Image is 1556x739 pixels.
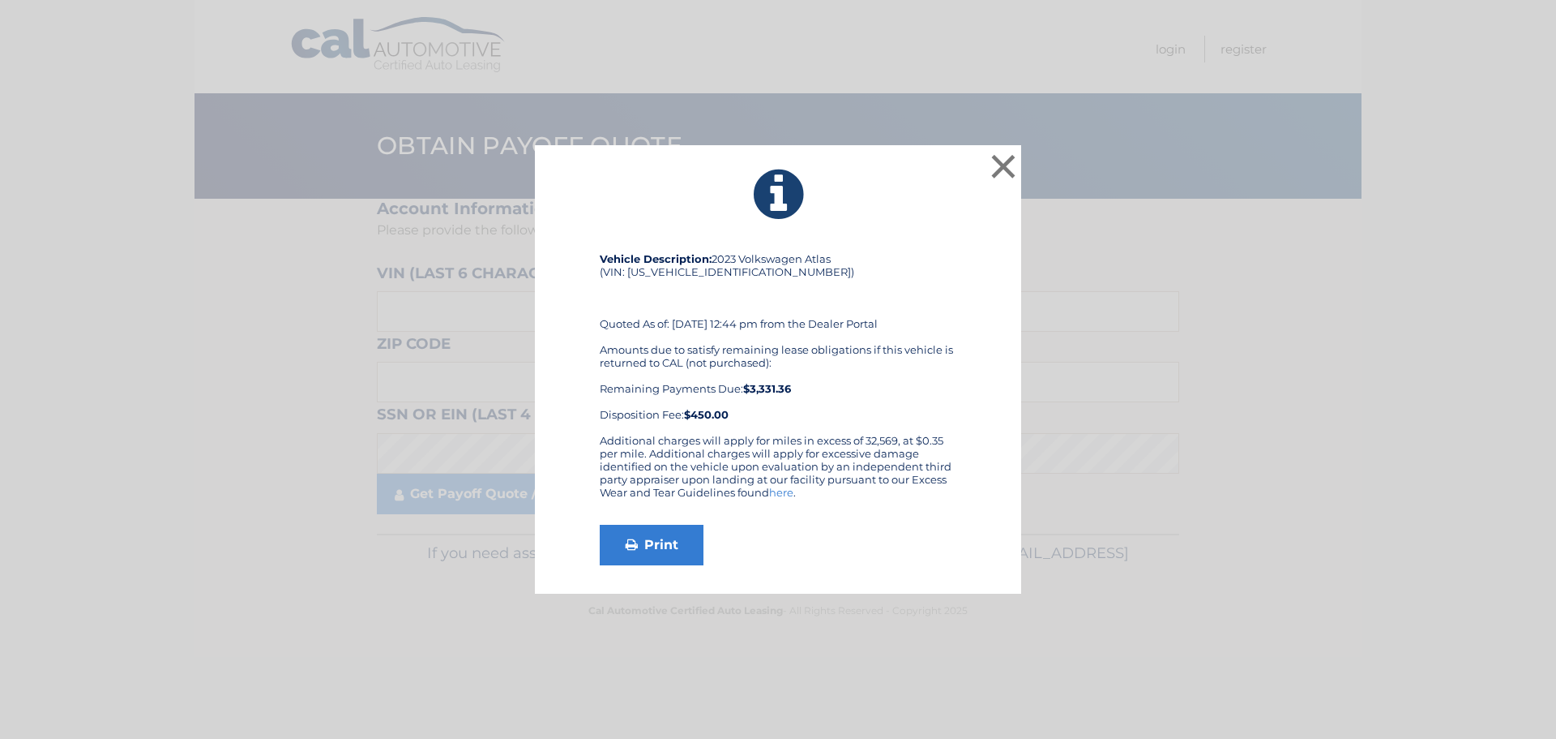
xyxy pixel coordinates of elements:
a: here [769,486,793,499]
a: Print [600,525,703,565]
strong: $450.00 [684,408,729,421]
button: × [987,150,1020,183]
div: 2023 Volkswagen Atlas (VIN: [US_VEHICLE_IDENTIFICATION_NUMBER]) Quoted As of: [DATE] 12:44 pm fro... [600,252,956,434]
div: Additional charges will apply for miles in excess of 32,569, at $0.35 per mile. Additional charge... [600,434,956,512]
strong: Vehicle Description: [600,252,712,265]
b: $3,331.36 [743,382,791,395]
div: Amounts due to satisfy remaining lease obligations if this vehicle is returned to CAL (not purcha... [600,343,956,421]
